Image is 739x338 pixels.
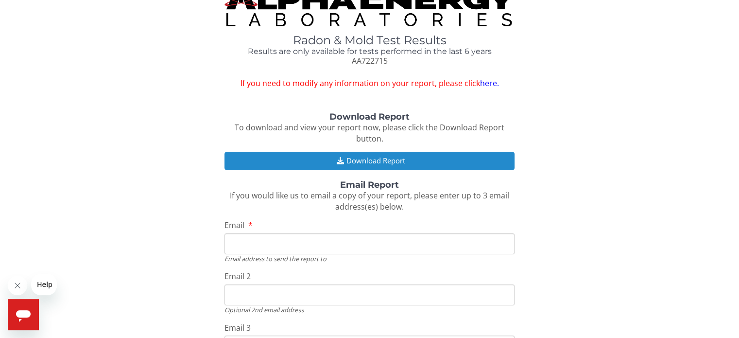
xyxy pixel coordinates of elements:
[340,179,399,190] strong: Email Report
[224,254,514,263] div: Email address to send the report to
[8,276,27,295] iframe: Close message
[224,220,244,231] span: Email
[224,305,514,314] div: Optional 2nd email address
[480,78,498,89] a: here.
[224,152,514,170] button: Download Report
[224,34,514,47] h1: Radon & Mold Test Results
[224,322,251,333] span: Email 3
[224,271,251,282] span: Email 2
[351,55,387,66] span: AA722715
[31,274,57,295] iframe: Message from company
[8,299,39,330] iframe: Button to launch messaging window
[224,78,514,89] span: If you need to modify any information on your report, please click
[329,111,410,122] strong: Download Report
[224,47,514,56] h4: Results are only available for tests performed in the last 6 years
[230,190,509,212] span: If you would like us to email a copy of your report, please enter up to 3 email address(es) below.
[235,122,504,144] span: To download and view your report now, please click the Download Report button.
